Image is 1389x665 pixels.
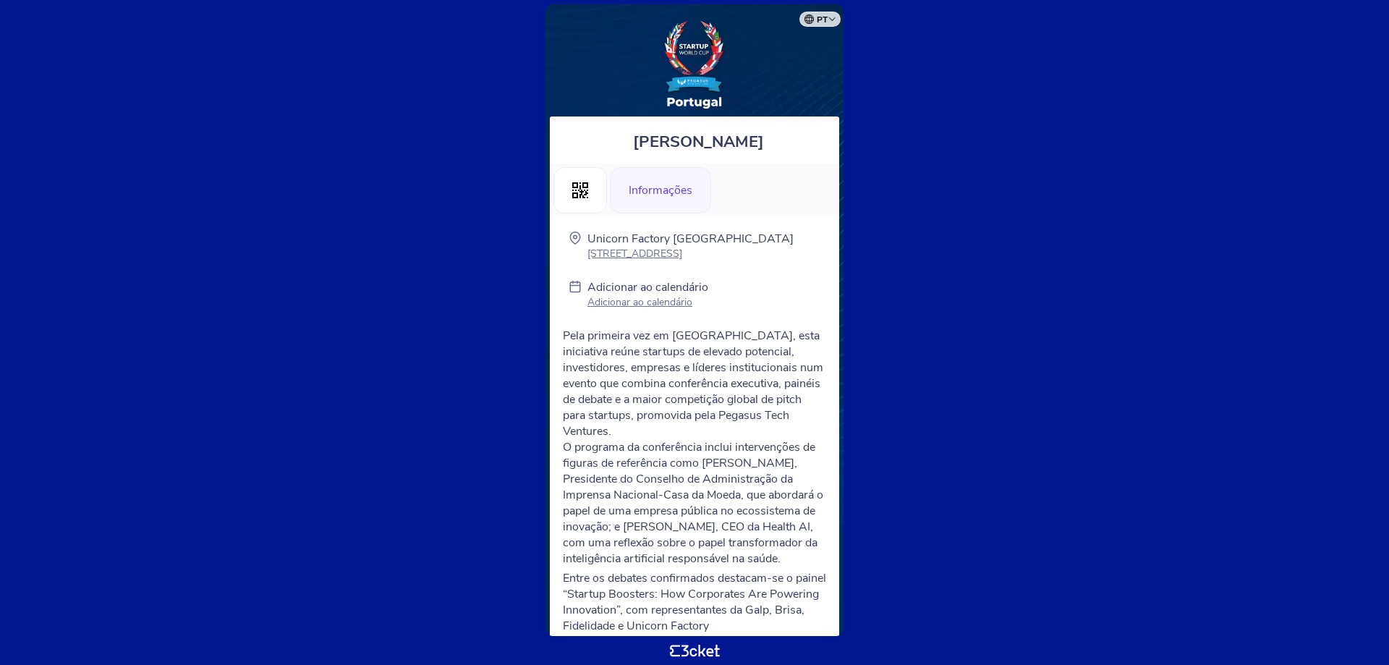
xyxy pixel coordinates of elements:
[662,19,727,109] img: Startup World Cup Portugal
[587,231,794,247] p: Unicorn Factory [GEOGRAPHIC_DATA]
[587,295,708,309] p: Adicionar ao calendário
[610,167,711,213] div: Informações
[610,181,711,197] a: Informações
[587,231,794,261] a: Unicorn Factory [GEOGRAPHIC_DATA] [STREET_ADDRESS]
[563,439,826,567] p: O programa da conferência inclui intervenções de figuras de referência como [PERSON_NAME], Presid...
[563,328,823,439] span: Pela primeira vez em [GEOGRAPHIC_DATA], esta iniciativa reúne startups de elevado potencial, inve...
[587,247,794,261] p: [STREET_ADDRESS]
[587,279,708,295] p: Adicionar ao calendário
[633,131,764,153] span: [PERSON_NAME]
[587,279,708,312] a: Adicionar ao calendário Adicionar ao calendário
